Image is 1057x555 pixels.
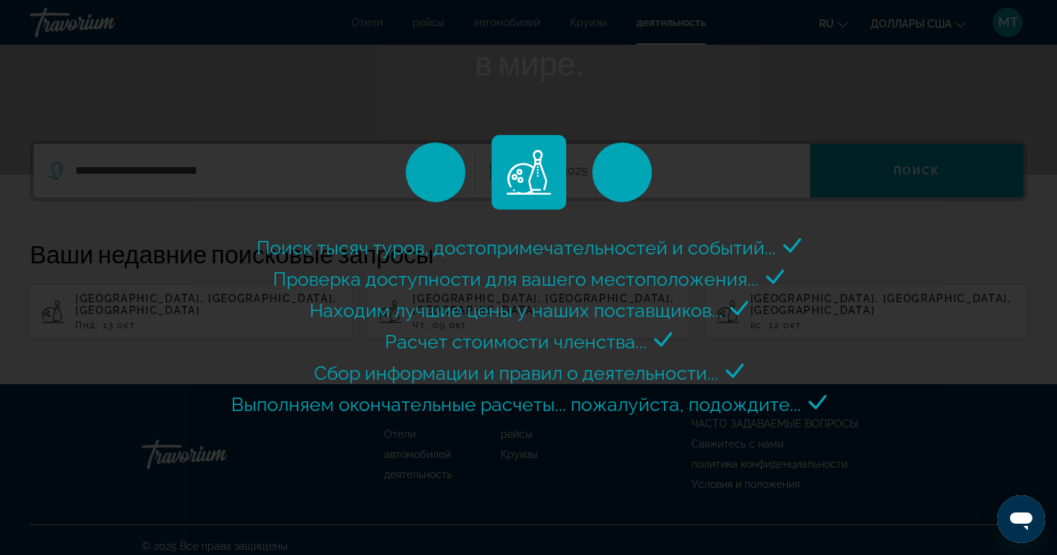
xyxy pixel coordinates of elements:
[273,268,759,290] span: Проверка доступности для вашего местоположения...
[257,236,776,259] span: Поиск тысяч туров, достопримечательностей и событий...
[385,330,647,353] span: Расчет стоимости членства...
[314,362,718,384] span: Сбор информации и правил о деятельности...
[310,299,723,322] span: Находим лучшие цены у наших поставщиков...
[997,495,1045,543] iframe: Кнопка запуска окна обмена сообщениями
[231,393,801,416] span: Выполняем окончательные расчеты... пожалуйста, подождите...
